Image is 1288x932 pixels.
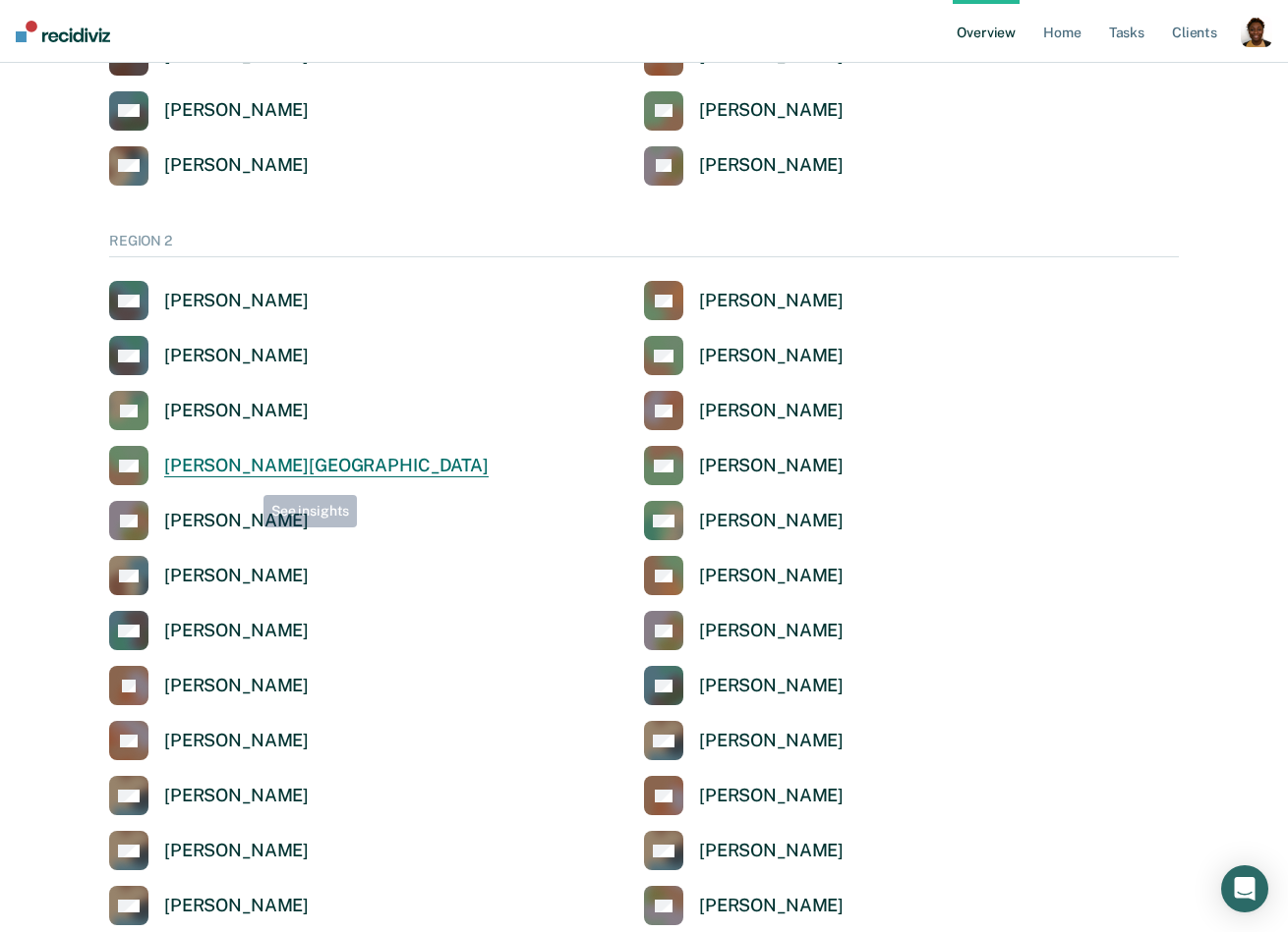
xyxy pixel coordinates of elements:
a: [PERSON_NAME] [644,721,844,760]
div: [PERSON_NAME] [164,345,309,367]
a: [PERSON_NAME] [109,91,309,131]
div: [PERSON_NAME] [164,99,309,122]
a: [PERSON_NAME] [109,721,309,760]
a: [PERSON_NAME] [109,281,309,320]
div: [PERSON_NAME] [164,400,309,422]
a: [PERSON_NAME] [644,556,844,595]
div: [PERSON_NAME] [164,895,309,917]
div: [PERSON_NAME] [699,565,844,587]
div: [PERSON_NAME] [699,290,844,312]
a: [PERSON_NAME] [109,501,309,540]
a: [PERSON_NAME][GEOGRAPHIC_DATA] [109,446,489,485]
div: [PERSON_NAME] [164,785,309,807]
div: [PERSON_NAME] [699,840,844,862]
div: [PERSON_NAME] [699,510,844,532]
div: [PERSON_NAME] [699,785,844,807]
div: [PERSON_NAME] [164,840,309,862]
a: [PERSON_NAME] [644,146,844,186]
a: [PERSON_NAME] [644,611,844,650]
div: Open Intercom Messenger [1221,865,1268,912]
a: [PERSON_NAME] [109,336,309,375]
a: [PERSON_NAME] [109,886,309,925]
a: [PERSON_NAME] [109,666,309,705]
a: [PERSON_NAME] [644,336,844,375]
div: [PERSON_NAME] [699,99,844,122]
a: [PERSON_NAME] [644,776,844,815]
div: [PERSON_NAME] [699,730,844,752]
div: [PERSON_NAME] [699,345,844,367]
div: [PERSON_NAME] [699,895,844,917]
div: [PERSON_NAME] [699,154,844,177]
a: [PERSON_NAME] [109,391,309,430]
div: [PERSON_NAME] [164,510,309,532]
div: [PERSON_NAME] [164,675,309,697]
div: [PERSON_NAME] [699,455,844,477]
div: [PERSON_NAME] [164,730,309,752]
div: [PERSON_NAME] [699,675,844,697]
div: [PERSON_NAME] [164,620,309,642]
div: REGION 2 [109,233,1179,258]
a: [PERSON_NAME] [644,666,844,705]
a: [PERSON_NAME] [109,776,309,815]
a: [PERSON_NAME] [109,556,309,595]
a: [PERSON_NAME] [644,501,844,540]
a: [PERSON_NAME] [644,391,844,430]
a: [PERSON_NAME] [644,886,844,925]
div: [PERSON_NAME][GEOGRAPHIC_DATA] [164,455,489,477]
a: [PERSON_NAME] [644,831,844,870]
a: [PERSON_NAME] [644,446,844,485]
div: [PERSON_NAME] [699,620,844,642]
a: [PERSON_NAME] [109,611,309,650]
a: [PERSON_NAME] [644,91,844,131]
a: [PERSON_NAME] [644,281,844,320]
div: [PERSON_NAME] [164,290,309,312]
div: [PERSON_NAME] [699,400,844,422]
img: Recidiviz [16,21,110,42]
div: [PERSON_NAME] [164,565,309,587]
a: [PERSON_NAME] [109,146,309,186]
a: [PERSON_NAME] [109,831,309,870]
div: [PERSON_NAME] [164,154,309,177]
